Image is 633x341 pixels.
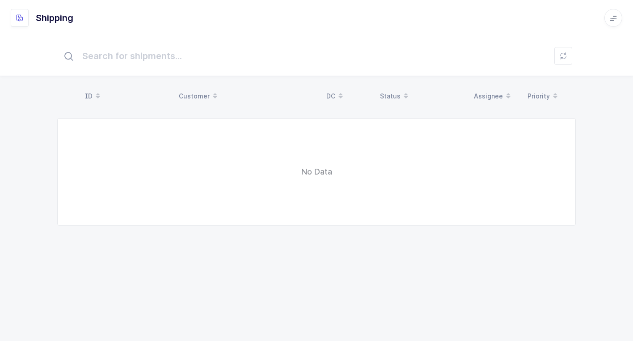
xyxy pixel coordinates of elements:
[380,89,463,104] div: Status
[179,89,316,104] div: Customer
[36,11,73,25] h1: Shipping
[85,89,168,104] div: ID
[474,89,517,104] div: Assignee
[187,158,446,185] span: No Data
[57,42,576,70] input: Search for shipments...
[326,89,369,104] div: DC
[527,89,570,104] div: Priority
